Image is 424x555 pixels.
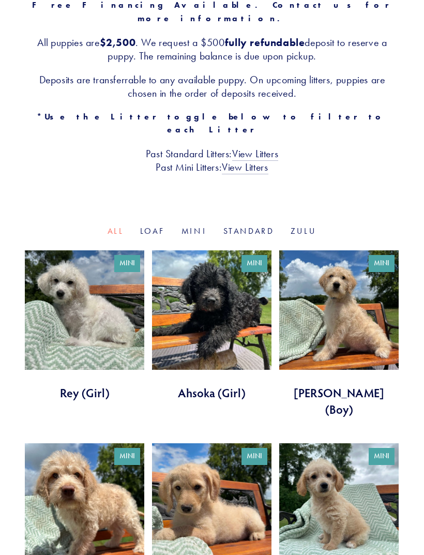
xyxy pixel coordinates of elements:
a: Mini [181,226,207,236]
h3: Past Standard Litters: Past Mini Litters: [25,147,399,174]
strong: $2,500 [100,36,136,49]
a: All [108,226,124,236]
h3: All puppies are . We request a $500 deposit to reserve a puppy. The remaining balance is due upon... [25,36,399,63]
strong: *Use the Litter toggle below to filter to each Litter [37,112,396,135]
a: Zulu [291,226,316,236]
a: View Litters [222,161,268,174]
a: Standard [223,226,274,236]
a: Loaf [140,226,165,236]
a: View Litters [232,147,278,161]
strong: fully refundable [225,36,305,49]
h3: Deposits are transferrable to any available puppy. On upcoming litters, puppies are chosen in the... [25,73,399,100]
